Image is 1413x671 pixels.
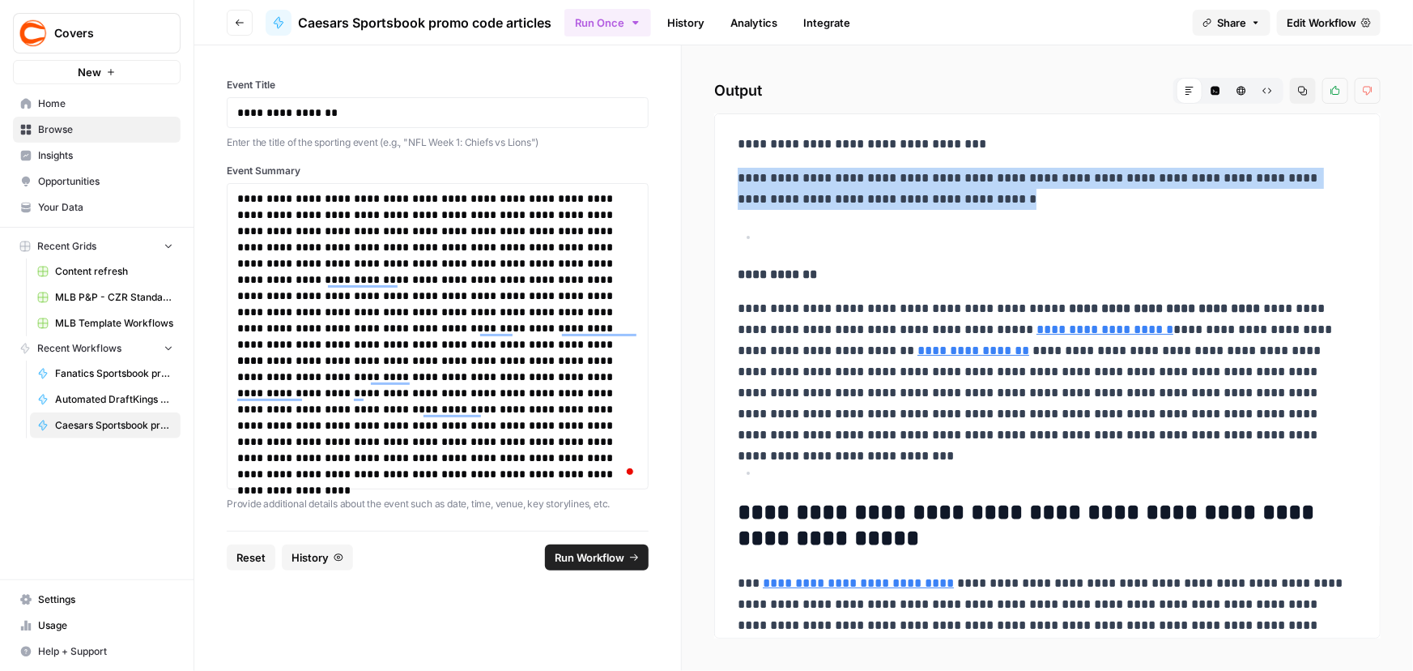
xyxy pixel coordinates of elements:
[564,9,651,36] button: Run Once
[13,613,181,639] a: Usage
[555,549,624,566] span: Run Workflow
[714,78,1381,104] h2: Output
[30,361,181,387] a: Fanatics Sportsbook promo articles
[13,143,181,169] a: Insights
[13,117,181,143] a: Browse
[30,284,181,310] a: MLB P&P - CZR Standard (Production) Grid
[37,239,96,254] span: Recent Grids
[227,78,649,92] label: Event Title
[13,587,181,613] a: Settings
[30,412,181,438] a: Caesars Sportsbook promo code articles
[55,392,173,407] span: Automated DraftKings promo code articles
[13,234,181,259] button: Recent Grids
[794,10,860,36] a: Integrate
[13,336,181,361] button: Recent Workflows
[30,387,181,412] a: Automated DraftKings promo code articles
[38,644,173,659] span: Help + Support
[1193,10,1270,36] button: Share
[54,25,152,41] span: Covers
[55,316,173,331] span: MLB Template Workflows
[38,200,173,215] span: Your Data
[13,639,181,665] button: Help + Support
[1287,15,1356,31] span: Edit Workflow
[38,148,173,163] span: Insights
[721,10,787,36] a: Analytics
[1277,10,1381,36] a: Edit Workflow
[658,10,714,36] a: History
[38,96,173,111] span: Home
[545,545,649,571] button: Run Workflow
[30,310,181,336] a: MLB Template Workflows
[292,549,329,566] span: History
[298,13,551,32] span: Caesars Sportsbook promo code articles
[78,64,101,80] span: New
[38,122,173,137] span: Browse
[237,190,638,482] div: To enrich screen reader interactions, please activate Accessibility in Grammarly extension settings
[282,545,353,571] button: History
[227,545,275,571] button: Reset
[227,164,649,178] label: Event Summary
[13,91,181,117] a: Home
[13,60,181,84] button: New
[266,10,551,36] a: Caesars Sportsbook promo code articles
[30,259,181,284] a: Content refresh
[13,169,181,194] a: Opportunities
[19,19,48,48] img: Covers Logo
[227,135,649,151] p: Enter the title of the sporting event (e.g., "NFL Week 1: Chiefs vs Lions")
[13,194,181,220] a: Your Data
[37,341,121,356] span: Recent Workflows
[227,496,649,512] p: Provide additional details about the event such as date, time, venue, key storylines, etc.
[38,618,173,633] span: Usage
[55,264,173,279] span: Content refresh
[1217,15,1246,31] span: Share
[38,174,173,189] span: Opportunities
[38,592,173,607] span: Settings
[13,13,181,53] button: Workspace: Covers
[55,290,173,305] span: MLB P&P - CZR Standard (Production) Grid
[55,366,173,381] span: Fanatics Sportsbook promo articles
[55,418,173,433] span: Caesars Sportsbook promo code articles
[236,549,266,566] span: Reset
